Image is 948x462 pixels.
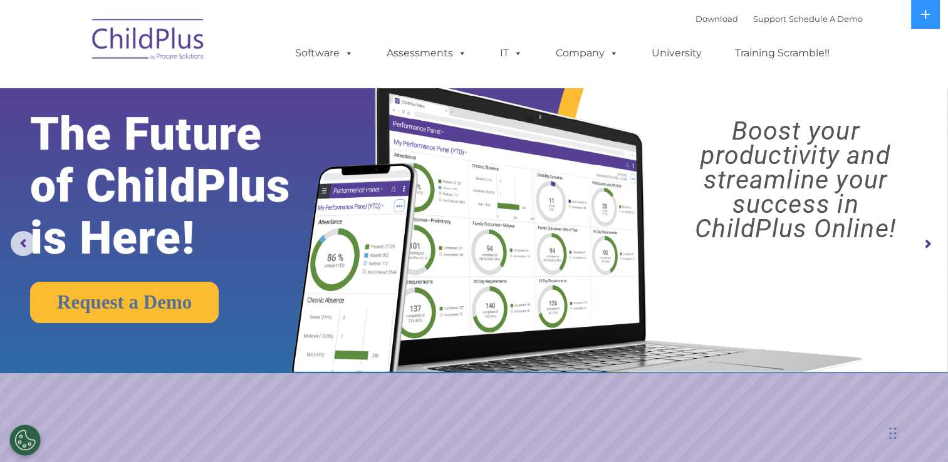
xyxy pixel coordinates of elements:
a: Software [283,41,366,66]
a: Assessments [374,41,479,66]
iframe: Chat Widget [885,402,948,462]
span: Last name [174,83,212,92]
rs-layer: Boost your productivity and streamline your success in ChildPlus Online! [655,119,936,241]
a: Schedule A Demo [789,14,863,24]
a: University [639,41,714,66]
button: Cookies Settings [9,424,41,456]
a: IT [487,41,535,66]
div: Drag [889,414,897,452]
a: Request a Demo [30,282,219,323]
span: Phone number [174,134,227,143]
rs-layer: The Future of ChildPlus is Here! [30,108,333,264]
img: ChildPlus by Procare Solutions [86,10,211,73]
font: | [695,14,863,24]
a: Download [695,14,738,24]
a: Company [543,41,631,66]
a: Support [753,14,786,24]
a: Training Scramble!! [722,41,842,66]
